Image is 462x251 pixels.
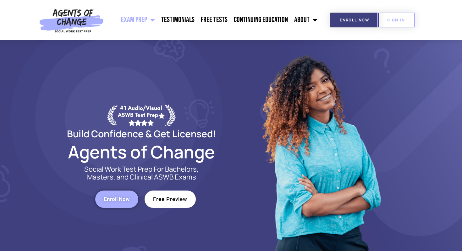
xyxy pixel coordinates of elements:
p: Social Work Test Prep For Bachelors, Masters, and Clinical ASWB Exams [77,165,206,181]
span: Free Preview [153,197,187,202]
h2: Build Confidence & Get Licensed! [52,129,231,138]
a: Enroll Now [95,191,138,208]
a: Free Preview [145,191,196,208]
a: About [291,12,321,28]
a: Continuing Education [231,12,291,28]
a: Testimonials [158,12,198,28]
a: Free Tests [198,12,231,28]
span: SIGN IN [387,18,405,22]
a: SIGN IN [377,13,415,27]
span: Enroll Now [104,197,130,202]
a: Enroll Now [330,13,379,27]
div: #1 Audio/Visual ASWB Test Prep [118,105,165,126]
span: Enroll Now [340,18,369,22]
h2: Agents of Change [52,145,231,159]
nav: Menu [106,12,321,28]
a: Exam Prep [118,12,158,28]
